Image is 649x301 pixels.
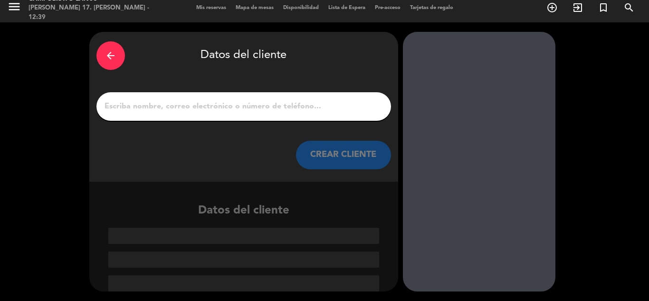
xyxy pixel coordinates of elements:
i: turned_in_not [598,2,609,13]
div: Datos del cliente [89,202,398,291]
span: Mis reservas [191,5,231,10]
span: Disponibilidad [278,5,324,10]
div: Datos del cliente [96,39,391,72]
span: Mapa de mesas [231,5,278,10]
span: Pre-acceso [370,5,405,10]
button: CREAR CLIENTE [296,141,391,169]
i: arrow_back [105,50,116,61]
i: search [623,2,635,13]
i: add_circle_outline [546,2,558,13]
input: Escriba nombre, correo electrónico o número de teléfono... [104,100,384,113]
i: exit_to_app [572,2,583,13]
span: Lista de Espera [324,5,370,10]
div: [PERSON_NAME] 17. [PERSON_NAME] - 12:39 [29,3,155,22]
span: Tarjetas de regalo [405,5,458,10]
